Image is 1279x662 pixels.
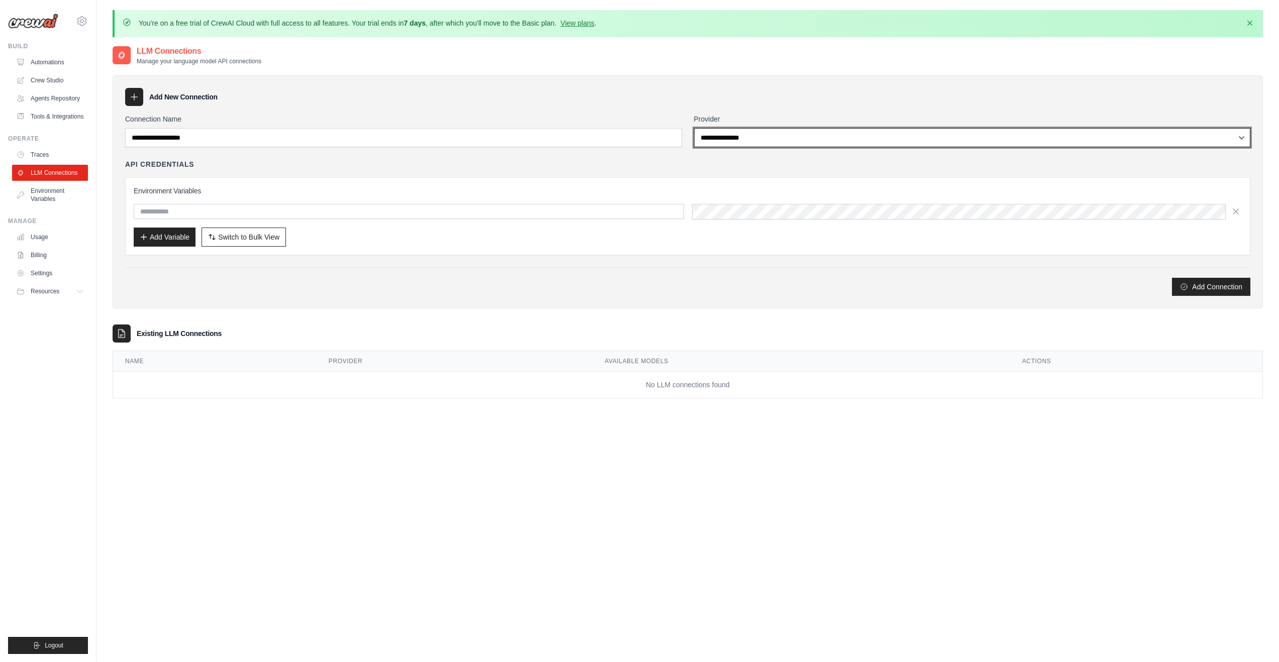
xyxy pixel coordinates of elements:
[125,159,194,169] h4: API Credentials
[113,371,1262,398] td: No LLM connections found
[694,114,1251,124] label: Provider
[31,287,59,295] span: Resources
[137,328,222,339] h3: Existing LLM Connections
[134,186,1242,196] h3: Environment Variables
[137,57,261,65] p: Manage your language model API connections
[12,147,88,163] a: Traces
[12,72,88,88] a: Crew Studio
[12,265,88,281] a: Settings
[12,229,88,245] a: Usage
[134,228,195,247] button: Add Variable
[1172,278,1250,296] button: Add Connection
[12,283,88,299] button: Resources
[12,54,88,70] a: Automations
[139,18,597,28] p: You're on a free trial of CrewAI Cloud with full access to all features. Your trial ends in , aft...
[218,232,279,242] span: Switch to Bulk View
[593,351,1010,372] th: Available Models
[404,19,426,27] strong: 7 days
[317,351,593,372] th: Provider
[560,19,594,27] a: View plans
[1010,351,1262,372] th: Actions
[8,637,88,654] button: Logout
[12,108,88,125] a: Tools & Integrations
[202,228,286,247] button: Switch to Bulk View
[8,42,88,50] div: Build
[125,114,682,124] label: Connection Name
[8,217,88,225] div: Manage
[12,165,88,181] a: LLM Connections
[8,135,88,143] div: Operate
[149,92,218,102] h3: Add New Connection
[12,183,88,207] a: Environment Variables
[45,641,63,649] span: Logout
[137,45,261,57] h2: LLM Connections
[12,90,88,106] a: Agents Repository
[12,247,88,263] a: Billing
[8,14,58,29] img: Logo
[113,351,317,372] th: Name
